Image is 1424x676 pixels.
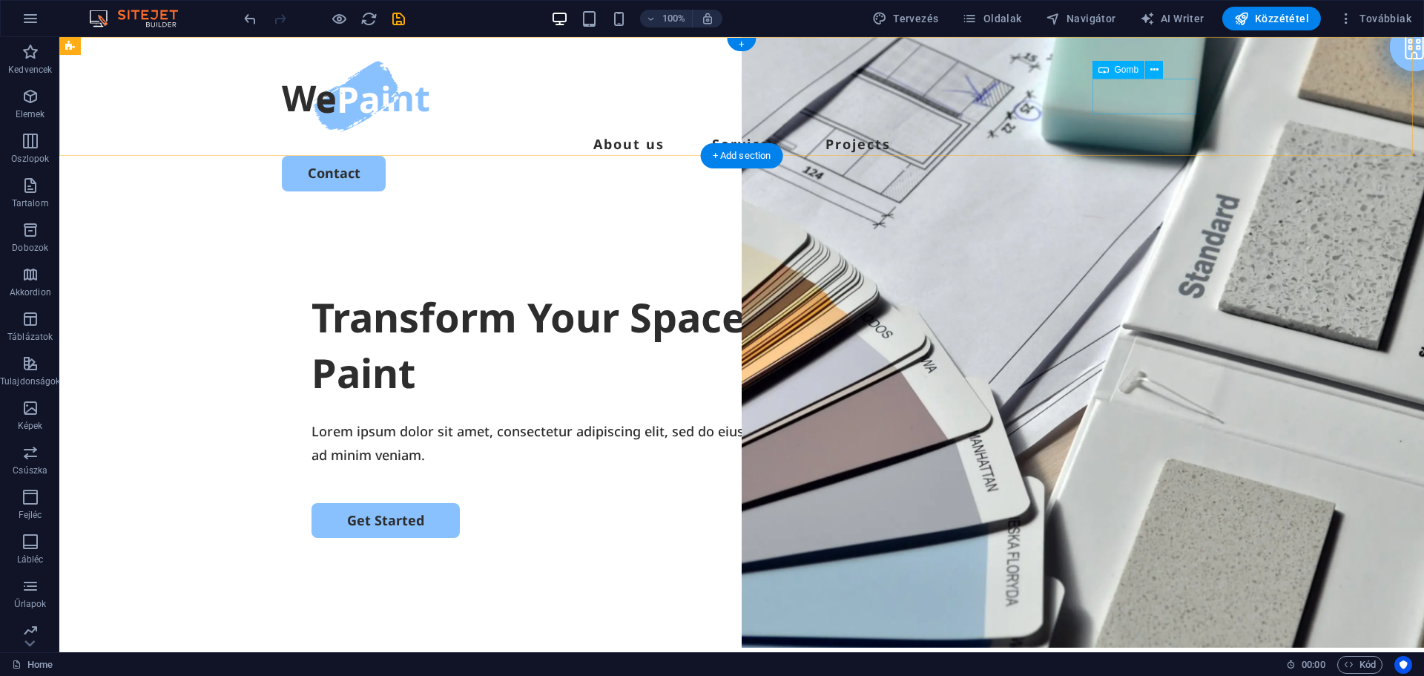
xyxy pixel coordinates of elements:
span: Tervezés [872,11,939,26]
i: Weboldal újratöltése [360,10,378,27]
span: : [1312,659,1314,670]
i: Átméretezés esetén automatikusan beállítja a nagyítási szintet a választott eszköznek megfelelően. [701,12,714,25]
p: Táblázatok [7,331,53,343]
p: Dobozok [12,242,48,254]
div: Tervezés (Ctrl+Alt+Y) [866,7,945,30]
button: Közzététel [1222,7,1321,30]
p: Elemek [16,108,45,120]
button: Tervezés [866,7,945,30]
p: Oszlopok [11,153,49,165]
h6: 100% [662,10,686,27]
span: Közzététel [1234,11,1309,26]
span: Továbbiak [1339,11,1411,26]
button: Kattintson ide az előnézeti módból való kilépéshez és a szerkesztés folytatásához [330,10,348,27]
button: Kód [1337,656,1382,674]
p: Fejléc [19,509,42,521]
button: AI Writer [1134,7,1210,30]
button: Oldalak [956,7,1027,30]
span: AI Writer [1140,11,1204,26]
span: Gomb [1115,65,1139,74]
p: Űrlapok [14,598,46,610]
span: 00 00 [1302,656,1325,674]
button: reload [360,10,378,27]
button: save [389,10,407,27]
p: Csúszka [13,465,47,476]
p: Akkordion [10,286,51,298]
div: + Add section [701,143,783,168]
p: Lábléc [17,554,44,565]
p: Képek [18,420,43,432]
div: + [727,38,756,51]
img: Editor Logo [85,10,197,27]
span: Navigátor [1046,11,1116,26]
button: Usercentrics [1394,656,1412,674]
button: undo [241,10,259,27]
span: Kód [1344,656,1376,674]
button: Navigátor [1040,7,1122,30]
p: Tartalom [12,197,49,209]
button: Továbbiak [1333,7,1417,30]
h6: Munkamenet idő [1286,656,1325,674]
button: 100% [640,10,693,27]
i: Visszavonás: Elemek törlése (Ctrl+Z) [242,10,259,27]
p: Kedvencek [8,64,52,76]
span: Oldalak [962,11,1021,26]
a: Kattintson a kijelölés megszüntetéséhez. Dupla kattintás az oldalak megnyitásához [12,656,53,674]
i: Mentés (Ctrl+S) [390,10,407,27]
